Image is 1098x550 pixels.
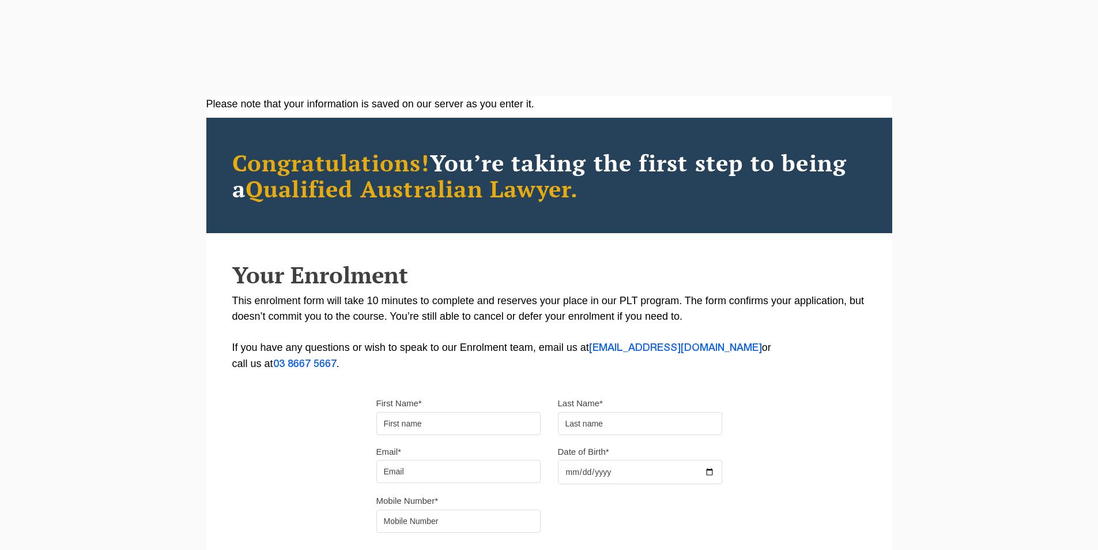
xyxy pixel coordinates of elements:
p: This enrolment form will take 10 minutes to complete and reserves your place in our PLT program. ... [232,293,866,372]
div: Please note that your information is saved on our server as you enter it. [206,96,892,112]
input: Email [376,460,541,483]
span: Congratulations! [232,147,430,178]
label: Date of Birth* [558,446,609,458]
label: First Name* [376,398,422,409]
h2: You’re taking the first step to being a [232,149,866,201]
label: Mobile Number* [376,495,439,507]
h2: Your Enrolment [232,262,866,287]
label: Email* [376,446,401,458]
a: [EMAIL_ADDRESS][DOMAIN_NAME] [589,343,762,353]
a: 03 8667 5667 [273,360,337,369]
input: First name [376,412,541,435]
input: Mobile Number [376,510,541,533]
input: Last name [558,412,722,435]
span: Qualified Australian Lawyer. [246,173,579,204]
label: Last Name* [558,398,603,409]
